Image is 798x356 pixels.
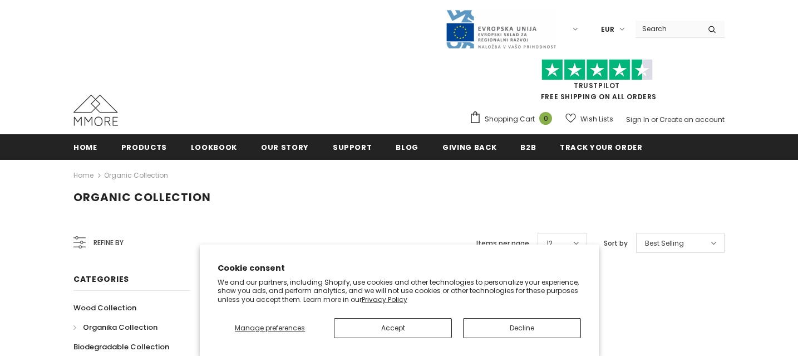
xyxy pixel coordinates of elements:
a: Home [73,169,93,182]
span: Lookbook [191,142,237,153]
a: Shopping Cart 0 [469,111,558,128]
a: Privacy Policy [362,295,407,304]
span: Refine by [93,237,124,249]
button: Decline [463,318,581,338]
span: Wish Lists [580,114,613,125]
a: support [333,134,372,159]
p: We and our partners, including Shopify, use cookies and other technologies to personalize your ex... [218,278,581,304]
span: Categories [73,274,129,285]
span: Blog [396,142,418,153]
a: Organika Collection [73,318,157,337]
a: Track your order [560,134,642,159]
a: Our Story [261,134,309,159]
a: Trustpilot [574,81,620,90]
a: Create an account [659,115,725,124]
span: B2B [520,142,536,153]
a: Giving back [442,134,496,159]
span: Track your order [560,142,642,153]
span: Manage preferences [235,323,305,333]
span: Products [121,142,167,153]
span: Our Story [261,142,309,153]
button: Manage preferences [217,318,323,338]
span: Organic Collection [73,189,211,205]
a: Home [73,134,97,159]
label: Items per page [476,238,529,249]
input: Search Site [636,21,700,37]
span: Giving back [442,142,496,153]
a: Javni Razpis [445,24,556,33]
span: support [333,142,372,153]
span: Wood Collection [73,303,136,313]
h2: Cookie consent [218,262,581,274]
a: Blog [396,134,418,159]
img: Trust Pilot Stars [541,59,653,81]
a: B2B [520,134,536,159]
span: 12 [546,238,553,249]
button: Accept [334,318,452,338]
span: FREE SHIPPING ON ALL ORDERS [469,64,725,101]
span: Biodegradable Collection [73,342,169,352]
a: Organic Collection [104,170,168,180]
label: Sort by [604,238,628,249]
a: Wood Collection [73,298,136,318]
span: EUR [601,24,614,35]
img: Javni Razpis [445,9,556,50]
span: Organika Collection [83,322,157,333]
a: Lookbook [191,134,237,159]
img: MMORE Cases [73,95,118,126]
a: Sign In [626,115,649,124]
a: Products [121,134,167,159]
a: Wish Lists [565,109,613,129]
span: 0 [539,112,552,125]
span: Home [73,142,97,153]
span: Shopping Cart [485,114,535,125]
span: or [651,115,658,124]
span: Best Selling [645,238,684,249]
